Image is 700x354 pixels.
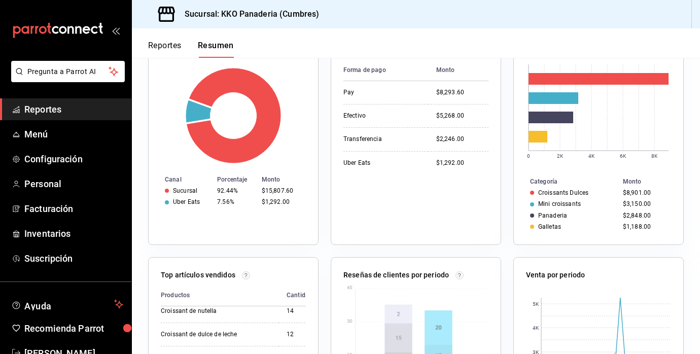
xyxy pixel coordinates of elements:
[112,26,120,34] button: open_drawer_menu
[343,135,420,144] div: Transferencia
[24,102,123,116] span: Reportes
[177,8,319,20] h3: Sucursal: KKO Panaderia (Cumbres)
[619,176,683,187] th: Monto
[148,41,182,58] button: Reportes
[11,61,125,82] button: Pregunta a Parrot AI
[24,322,123,335] span: Recomienda Parrot
[24,127,123,141] span: Menú
[287,330,312,339] div: 12
[436,159,488,167] div: $1,292.00
[436,135,488,144] div: $2,246.00
[436,112,488,120] div: $5,268.00
[173,198,200,205] div: Uber Eats
[262,187,302,194] div: $15,807.60
[198,41,234,58] button: Resumen
[343,88,420,97] div: Pay
[27,66,109,77] span: Pregunta a Parrot AI
[258,174,318,185] th: Monto
[213,174,258,185] th: Porcentaje
[623,223,667,230] div: $1,188.00
[538,212,567,219] div: Panaderia
[217,187,254,194] div: 92.44%
[533,301,539,307] text: 5K
[24,152,123,166] span: Configuración
[533,325,539,331] text: 4K
[161,270,235,280] p: Top artículos vendidos
[514,176,619,187] th: Categoría
[651,153,658,159] text: 8K
[343,270,449,280] p: Reseñas de clientes por periodo
[7,74,125,84] a: Pregunta a Parrot AI
[24,252,123,265] span: Suscripción
[149,174,213,185] th: Canal
[24,177,123,191] span: Personal
[24,202,123,216] span: Facturación
[278,285,321,306] th: Cantidad
[620,153,626,159] text: 6K
[343,159,420,167] div: Uber Eats
[161,285,278,306] th: Productos
[436,88,488,97] div: $8,293.60
[527,153,530,159] text: 0
[623,200,667,207] div: $3,150.00
[623,212,667,219] div: $2,848.00
[538,223,561,230] div: Galletas
[262,198,302,205] div: $1,292.00
[161,307,262,315] div: Croissant de nutella
[623,189,667,196] div: $8,901.00
[538,189,588,196] div: Croissants Dulces
[526,270,585,280] p: Venta por periodo
[24,298,110,310] span: Ayuda
[428,59,488,81] th: Monto
[343,59,428,81] th: Forma de pago
[287,307,312,315] div: 14
[24,227,123,240] span: Inventarios
[538,200,581,207] div: Mini croissants
[557,153,564,159] text: 2K
[343,112,420,120] div: Efectivo
[148,41,234,58] div: navigation tabs
[161,330,262,339] div: Croissant de dulce de leche
[173,187,197,194] div: Sucursal
[217,198,254,205] div: 7.56%
[588,153,595,159] text: 4K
